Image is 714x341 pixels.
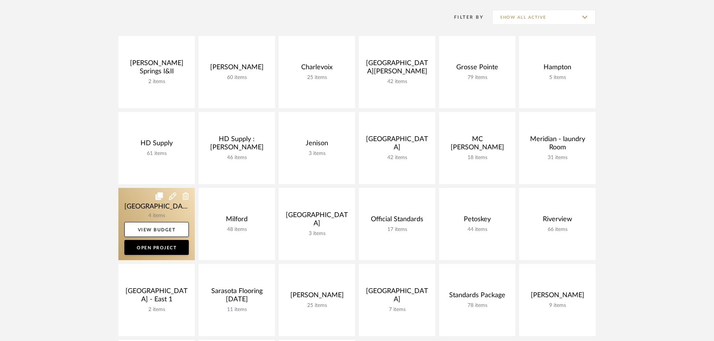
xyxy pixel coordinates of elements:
div: 18 items [445,155,509,161]
div: MC [PERSON_NAME] [445,135,509,155]
div: 2 items [124,79,189,85]
div: Petoskey [445,215,509,226]
div: Jenison [285,139,349,150]
div: [GEOGRAPHIC_DATA] [365,287,429,307]
div: Hampton [525,63,590,74]
div: 5 items [525,74,590,81]
div: 17 items [365,226,429,233]
div: 78 items [445,302,509,309]
div: 9 items [525,302,590,309]
div: Sarasota Flooring [DATE] [205,287,269,307]
div: 3 items [285,150,349,157]
div: 60 items [205,74,269,81]
div: 11 items [205,307,269,313]
div: Riverview [525,215,590,226]
div: 42 items [365,155,429,161]
div: 46 items [205,155,269,161]
div: [GEOGRAPHIC_DATA] - East 1 [124,287,189,307]
div: 44 items [445,226,509,233]
div: 31 items [525,155,590,161]
div: 7 items [365,307,429,313]
div: [PERSON_NAME] [525,291,590,302]
div: 25 items [285,74,349,81]
div: Milford [205,215,269,226]
div: 66 items [525,226,590,233]
div: HD Supply [124,139,189,150]
div: 2 items [124,307,189,313]
div: 48 items [205,226,269,233]
div: Grosse Pointe [445,63,509,74]
div: 79 items [445,74,509,81]
a: View Budget [124,222,189,237]
div: [PERSON_NAME] [205,63,269,74]
div: [PERSON_NAME] [285,291,349,302]
div: Filter By [444,13,484,21]
div: Standards Package [445,291,509,302]
div: 61 items [124,150,189,157]
div: Official Standards [365,215,429,226]
div: 3 items [285,231,349,237]
div: 42 items [365,79,429,85]
div: [PERSON_NAME] Springs I&II [124,59,189,79]
div: HD Supply : [PERSON_NAME] [205,135,269,155]
div: [GEOGRAPHIC_DATA] [365,135,429,155]
div: [GEOGRAPHIC_DATA][PERSON_NAME] [365,59,429,79]
a: Open Project [124,240,189,255]
div: Meridian - laundry Room [525,135,590,155]
div: [GEOGRAPHIC_DATA] [285,211,349,231]
div: 25 items [285,302,349,309]
div: Charlevoix [285,63,349,74]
